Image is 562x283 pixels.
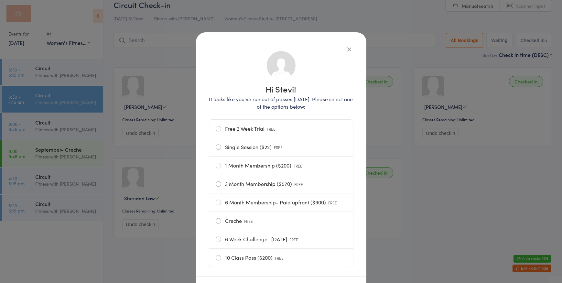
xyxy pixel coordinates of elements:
[216,230,347,248] label: 6 Week Challenge- [DATE]
[295,181,303,187] span: FREE
[329,200,337,205] span: FREE
[275,255,284,261] span: FREE
[216,249,347,267] label: 10 Class Pass ($200)
[274,145,283,150] span: FREE
[294,163,303,169] span: FREE
[290,237,298,242] span: FREE
[216,120,347,138] label: Free 2 Week Trial
[216,212,347,230] label: Creche
[216,193,347,212] label: 6 Month Membership- Paid upfront ($900)
[267,126,276,132] span: FREE
[209,85,353,93] h1: Hi Stevi!
[244,218,253,224] span: FREE
[209,95,353,110] p: It looks like you've run out of passes [DATE]. Please select one of the options below:
[216,138,347,156] label: Single Session ($22)
[266,50,296,81] img: no_photo.png
[216,175,347,193] label: 3 Month Membership ($570)
[216,157,347,175] label: 1 Month Membership ($200)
